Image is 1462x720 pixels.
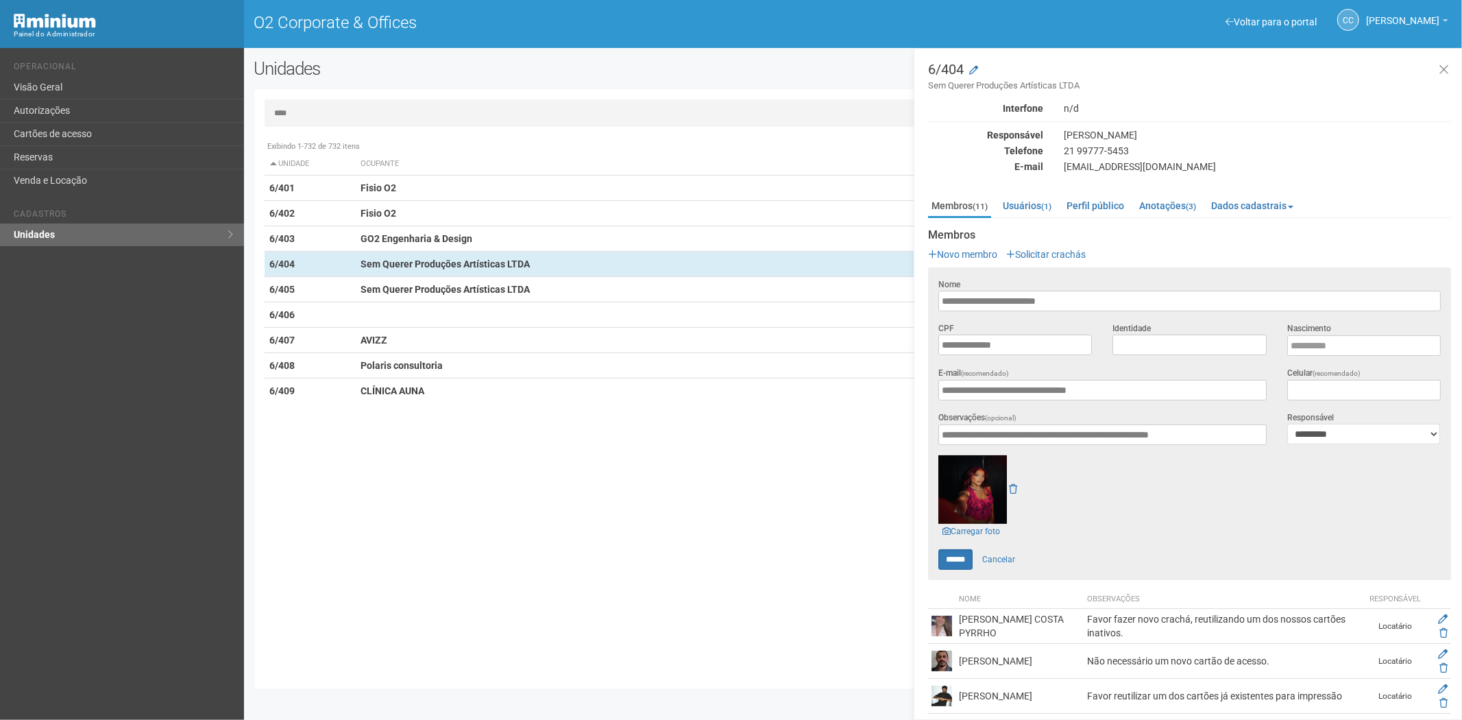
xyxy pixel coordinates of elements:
a: Editar membro [1438,684,1448,695]
th: Nome [955,590,1084,609]
td: Locatário [1361,679,1430,714]
span: (opcional) [985,414,1016,422]
a: Voltar para o portal [1226,16,1317,27]
a: Solicitar crachás [1006,249,1086,260]
strong: 6/406 [270,309,295,320]
a: [PERSON_NAME] [1366,17,1448,28]
strong: 6/407 [270,335,295,346]
small: (1) [1041,202,1051,211]
li: Cadastros [14,209,234,224]
span: Camila Catarina Lima [1366,2,1439,26]
img: user.png [931,651,952,671]
label: Celular [1287,367,1361,380]
a: Excluir membro [1439,627,1448,638]
th: Ocupante: activate to sort column ascending [355,153,918,176]
th: Responsável [1361,590,1430,609]
a: Excluir membro [1439,697,1448,708]
td: Locatário [1361,644,1430,679]
label: Nome [938,278,960,291]
div: 21 99777-5453 [1053,145,1461,157]
strong: 6/401 [270,182,295,193]
strong: Fisio O2 [361,208,396,219]
th: Unidade: activate to sort column descending [265,153,356,176]
a: Membros(11) [928,195,991,218]
td: Favor fazer novo crachá, reutilizando um dos nossos cartões inativos. [1084,609,1361,644]
a: Remover [1009,483,1017,494]
label: CPF [938,322,954,335]
div: Exibindo 1-732 de 732 itens [265,141,1442,153]
label: Observações [938,411,1016,424]
a: CC [1337,9,1359,31]
a: Perfil público [1063,195,1128,216]
small: Sem Querer Produções Artísticas LTDA [928,80,1451,92]
div: Telefone [918,145,1053,157]
div: Responsável [918,129,1053,141]
td: Favor reutilizar um dos cartões já existentes para impressão [1084,679,1361,714]
strong: 6/404 [270,259,295,269]
label: Nascimento [1287,322,1331,335]
strong: 6/408 [270,360,295,371]
small: (3) [1186,202,1196,211]
h3: 6/404 [928,62,1451,92]
strong: CLÍNICA AUNA [361,385,424,396]
div: [PERSON_NAME] [1053,129,1461,141]
td: [PERSON_NAME] [955,644,1084,679]
label: Responsável [1287,411,1334,424]
strong: 6/403 [270,233,295,244]
a: Modificar a unidade [969,64,978,77]
h1: O2 Corporate & Offices [254,14,843,32]
strong: 6/409 [270,385,295,396]
a: Cancelar [975,549,1023,570]
strong: Polaris consultoria [361,360,443,371]
li: Operacional [14,62,234,76]
div: Interfone [918,102,1053,115]
img: user.png [931,686,952,706]
label: Identidade [1112,322,1151,335]
strong: Sem Querer Produções Artísticas LTDA [361,259,530,269]
div: [EMAIL_ADDRESS][DOMAIN_NAME] [1053,160,1461,173]
div: Painel do Administrador [14,28,234,40]
small: (11) [973,202,988,211]
a: Dados cadastrais [1208,195,1297,216]
strong: 6/405 [270,284,295,295]
img: user.png [938,455,1007,524]
a: Editar membro [1438,649,1448,660]
a: Carregar foto [938,524,1004,539]
strong: Sem Querer Produções Artísticas LTDA [361,284,530,295]
strong: 6/402 [270,208,295,219]
td: Não necessário um novo cartão de acesso. [1084,644,1361,679]
td: [PERSON_NAME] [955,679,1084,714]
strong: GO2 Engenharia & Design [361,233,472,244]
strong: Membros [928,229,1451,241]
strong: AVIZZ [361,335,387,346]
img: Minium [14,14,96,28]
td: [PERSON_NAME] COSTA PYRRHO [955,609,1084,644]
div: E-mail [918,160,1053,173]
h2: Unidades [254,58,742,79]
div: n/d [1053,102,1461,115]
a: Anotações(3) [1136,195,1199,216]
td: Locatário [1361,609,1430,644]
a: Usuários(1) [999,195,1055,216]
a: Editar membro [1438,614,1448,625]
strong: Fisio O2 [361,182,396,193]
span: (recomendado) [1313,370,1361,377]
a: Excluir membro [1439,662,1448,673]
a: Novo membro [928,249,997,260]
label: E-mail [938,367,1009,380]
th: Observações [1084,590,1361,609]
img: user.png [931,616,952,636]
span: (recomendado) [961,370,1009,377]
